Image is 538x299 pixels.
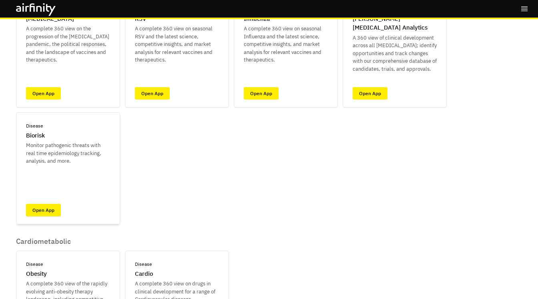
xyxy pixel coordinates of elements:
[353,34,437,73] p: A 360 view of clinical development across all [MEDICAL_DATA]; identify opportunities and track ch...
[353,87,387,100] a: Open App
[244,25,328,64] p: A complete 360 view on seasonal Influenza and the latest science, competitive insights, and marke...
[135,87,170,100] a: Open App
[26,204,61,216] a: Open App
[244,87,279,100] a: Open App
[135,269,153,279] p: Cardio
[26,122,43,130] p: Disease
[26,131,45,140] p: Biorisk
[26,269,47,279] p: Obesity
[26,25,110,64] p: A complete 360 view on the progression of the [MEDICAL_DATA] pandemic, the political responses, a...
[353,14,437,32] p: [PERSON_NAME] - [MEDICAL_DATA] Analytics
[16,237,229,246] p: Cardiometabolic
[26,87,61,100] a: Open App
[26,261,43,268] p: Disease
[135,25,219,64] p: A complete 360 view on seasonal RSV and the latest science, competitive insights, and market anal...
[26,142,110,165] p: Monitor pathogenic threats with real time epidemiology tracking, analysis, and more.
[135,261,152,268] p: Disease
